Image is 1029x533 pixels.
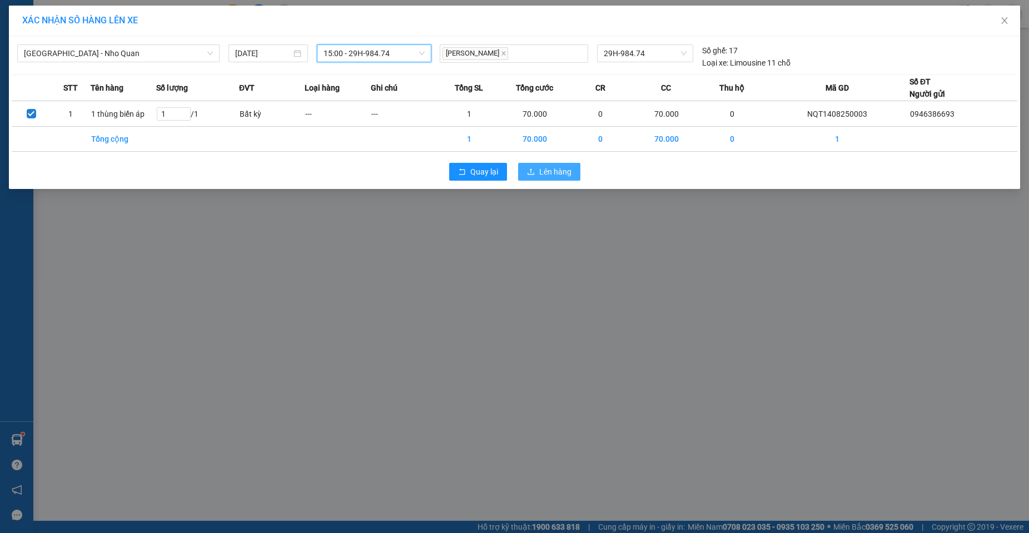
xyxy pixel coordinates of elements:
button: Close [989,6,1020,37]
span: ĐVT [239,82,255,94]
span: upload [527,168,535,177]
td: 1 [51,101,91,127]
span: Lên hàng [539,166,571,178]
li: Số 2 [PERSON_NAME], [GEOGRAPHIC_DATA] [62,27,252,41]
span: Mã GD [826,82,849,94]
input: 14/08/2025 [235,47,291,59]
span: Số lượng [156,82,188,94]
td: 0 [568,127,633,152]
span: Tổng SL [455,82,483,94]
img: logo.jpg [14,14,69,69]
span: Hà Nội - Nho Quan [24,45,213,62]
span: 29H-984.74 [604,45,687,62]
td: 0 [699,127,765,152]
span: Tổng cước [516,82,553,94]
td: / 1 [156,101,239,127]
li: Hotline: 19003086 [62,41,252,55]
span: 15:00 - 29H-984.74 [324,45,425,62]
span: XÁC NHẬN SỐ HÀNG LÊN XE [22,15,138,26]
td: 0 [568,101,633,127]
td: --- [371,101,436,127]
span: Loại hàng [305,82,340,94]
h1: NQT1408250003 [121,81,193,105]
td: 0 [699,101,765,127]
td: Bất kỳ [239,101,305,127]
span: 0946386693 [910,109,955,118]
span: Loại xe: [702,57,728,69]
button: uploadLên hàng [518,163,580,181]
b: Duy Khang Limousine [90,13,223,27]
span: close [1000,16,1009,25]
span: STT [63,82,78,94]
div: 17 [702,44,738,57]
td: 1 [765,127,909,152]
td: 1 thùng biến áp [91,101,156,127]
td: 70.000 [502,101,568,127]
td: 70.000 [502,127,568,152]
td: NQT1408250003 [765,101,909,127]
span: Ghi chú [371,82,397,94]
span: Thu hộ [719,82,744,94]
span: Quay lại [470,166,498,178]
b: GỬI : VP [PERSON_NAME] [14,81,121,136]
b: Gửi khách hàng [105,57,208,71]
span: [PERSON_NAME] [443,47,508,60]
td: Tổng cộng [91,127,156,152]
td: 70.000 [633,127,699,152]
span: Tên hàng [91,82,123,94]
span: close [501,51,506,56]
span: rollback [458,168,466,177]
span: CR [595,82,605,94]
td: 70.000 [633,101,699,127]
span: Số ghế: [702,44,727,57]
td: 1 [436,127,502,152]
div: Limousine 11 chỗ [702,57,791,69]
div: Số ĐT Người gửi [909,76,945,100]
td: 1 [436,101,502,127]
span: CC [661,82,671,94]
button: rollbackQuay lại [449,163,507,181]
td: --- [305,101,370,127]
